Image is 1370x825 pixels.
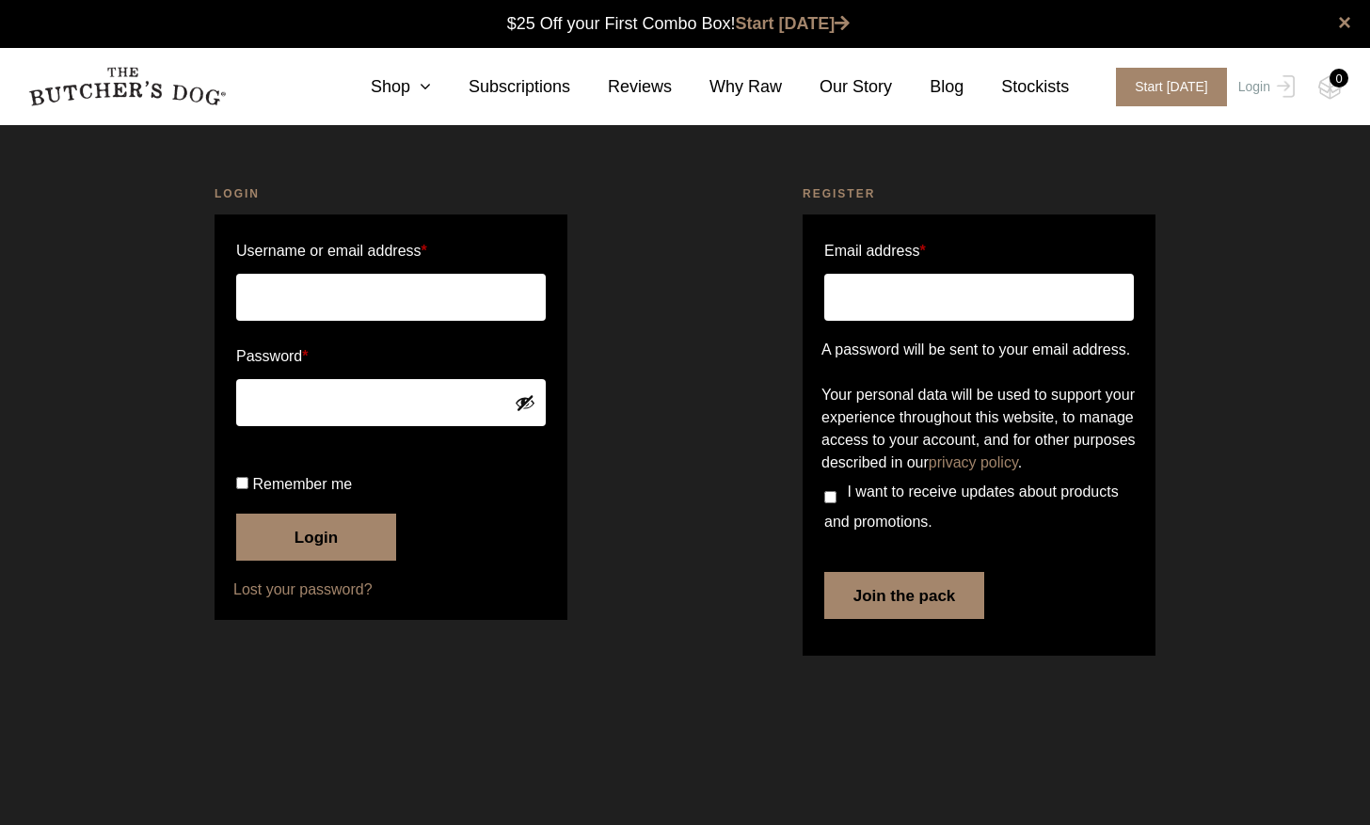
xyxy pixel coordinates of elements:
[236,341,546,372] label: Password
[821,384,1137,474] p: Your personal data will be used to support your experience throughout this website, to manage acc...
[515,392,535,413] button: Show password
[215,184,567,203] h2: Login
[736,14,851,33] a: Start [DATE]
[333,74,431,100] a: Shop
[782,74,892,100] a: Our Story
[892,74,964,100] a: Blog
[803,184,1155,203] h2: Register
[236,514,396,561] button: Login
[824,236,926,266] label: Email address
[964,74,1069,100] a: Stockists
[236,236,546,266] label: Username or email address
[821,339,1137,361] p: A password will be sent to your email address.
[824,572,984,619] button: Join the pack
[1116,68,1227,106] span: Start [DATE]
[929,454,1018,470] a: privacy policy
[1318,75,1342,100] img: TBD_Cart-Empty.png
[431,74,570,100] a: Subscriptions
[252,476,352,492] span: Remember me
[824,484,1119,530] span: I want to receive updates about products and promotions.
[1097,68,1234,106] a: Start [DATE]
[1330,69,1348,87] div: 0
[672,74,782,100] a: Why Raw
[1338,11,1351,34] a: close
[1234,68,1295,106] a: Login
[233,579,549,601] a: Lost your password?
[824,491,836,503] input: I want to receive updates about products and promotions.
[570,74,672,100] a: Reviews
[236,477,248,489] input: Remember me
